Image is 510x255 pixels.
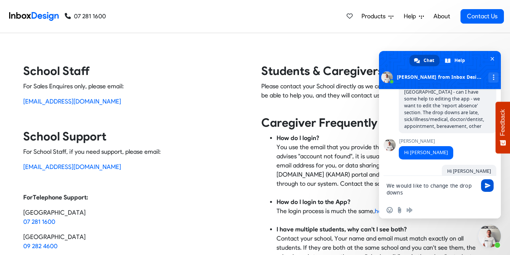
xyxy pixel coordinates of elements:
[261,116,473,130] strong: Caregiver Frequently asked Questions:
[23,82,249,91] p: For Sales Enquires only, please email:
[65,12,106,21] a: 07 281 1600
[406,207,412,213] span: Audio message
[23,64,90,78] strong: School Staff
[401,9,427,24] a: Help
[499,109,506,136] span: Feedback
[277,134,319,142] strong: How do I login?
[277,198,350,206] strong: How do I login to the App?
[440,55,470,66] a: Help
[478,225,501,247] a: Close chat
[23,208,249,226] p: [GEOGRAPHIC_DATA]
[23,233,249,251] p: [GEOGRAPHIC_DATA]
[460,9,504,24] a: Contact Us
[424,55,434,66] span: Chat
[277,226,407,233] strong: I have multiple students, why can't I see both?
[277,198,487,225] li: The login process is much the same, .
[488,55,496,63] span: Close chat
[454,55,465,66] span: Help
[387,207,393,213] span: Insert an emoji
[261,64,387,78] strong: Students & Caregivers:
[33,194,88,201] strong: Telephone Support:
[404,82,484,129] span: Hi [PERSON_NAME] here from [GEOGRAPHIC_DATA] - can I have some help to editing the app - we want ...
[23,129,106,143] strong: School Support
[23,218,55,225] a: 07 281 1600
[404,12,419,21] span: Help
[23,194,33,201] strong: For
[23,98,121,105] a: [EMAIL_ADDRESS][DOMAIN_NAME]
[396,207,403,213] span: Send a file
[23,163,121,171] a: [EMAIL_ADDRESS][DOMAIN_NAME]
[409,55,440,66] a: Chat
[23,242,58,250] a: 09 282 4600
[277,134,487,198] li: You use the email that you provide the school, . If it advises "account not found", it is usually...
[447,168,491,174] span: Hi [PERSON_NAME]
[23,147,249,156] p: For School Staff, if you need support, please email:
[361,12,388,21] span: Products
[387,176,478,202] textarea: Compose your message...
[375,207,440,215] a: here is a different video
[481,179,494,192] span: Send
[399,139,453,144] span: [PERSON_NAME]
[358,9,396,24] a: Products
[404,149,448,156] span: Hi [PERSON_NAME]
[261,82,487,109] p: Please contact your School directly as we can not provide support. Your school will be able to he...
[496,102,510,153] button: Feedback - Show survey
[431,9,452,24] a: About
